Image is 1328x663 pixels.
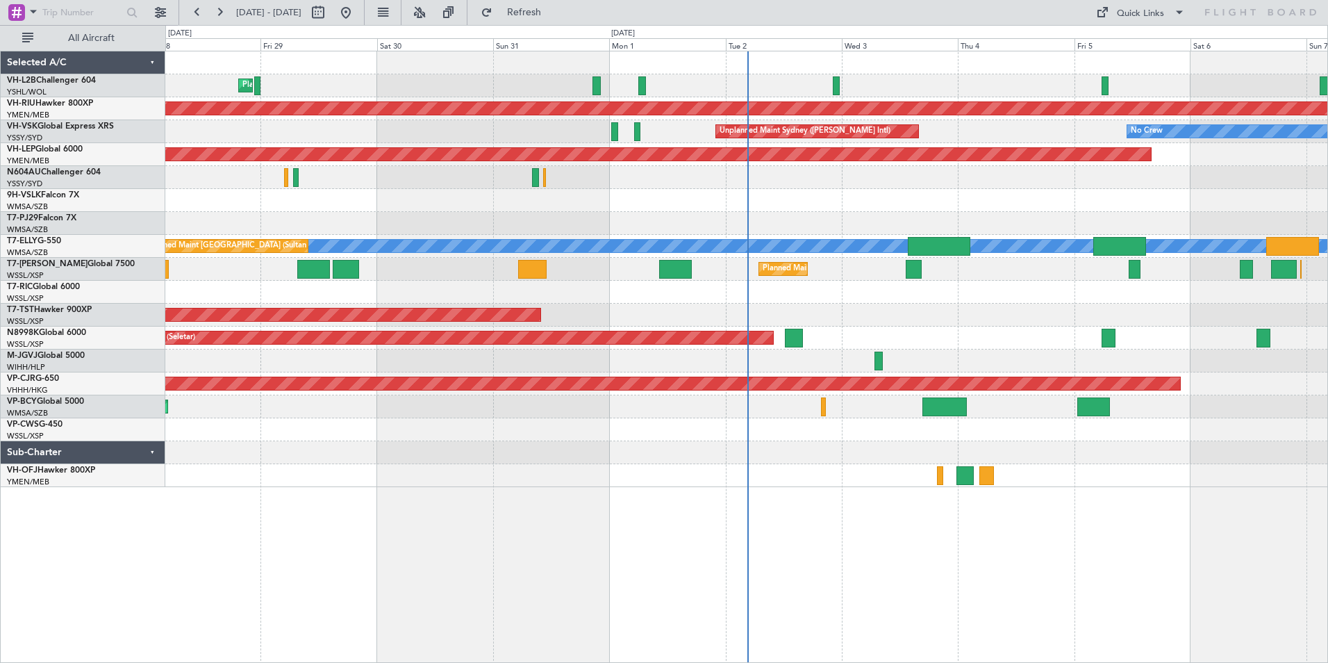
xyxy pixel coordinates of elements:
div: Planned Maint [GEOGRAPHIC_DATA] ([GEOGRAPHIC_DATA]) [242,75,461,96]
a: VH-VSKGlobal Express XRS [7,122,114,131]
div: Thu 28 [144,38,260,51]
a: WMSA/SZB [7,202,48,212]
span: 9H-VSLK [7,191,41,199]
a: VH-OFJHawker 800XP [7,466,95,475]
div: Mon 1 [609,38,725,51]
a: T7-PJ29Falcon 7X [7,214,76,222]
span: VH-LEP [7,145,35,154]
div: Unplanned Maint Sydney ([PERSON_NAME] Intl) [720,121,890,142]
a: YMEN/MEB [7,477,49,487]
input: Trip Number [42,2,122,23]
a: N8998KGlobal 6000 [7,329,86,337]
button: Quick Links [1089,1,1192,24]
span: VP-BCY [7,398,37,406]
a: T7-RICGlobal 6000 [7,283,80,291]
a: VP-CWSG-450 [7,420,63,429]
div: Sat 30 [377,38,493,51]
a: YMEN/MEB [7,156,49,166]
span: VH-RIU [7,99,35,108]
div: Planned Maint Dubai (Al Maktoum Intl) [763,259,899,279]
a: VP-CJRG-650 [7,375,59,383]
button: All Aircraft [15,27,151,49]
a: WSSL/XSP [7,431,44,441]
span: VH-OFJ [7,466,38,475]
span: VP-CJR [7,375,35,383]
div: [DATE] [168,28,192,40]
a: WSSL/XSP [7,339,44,350]
span: T7-RIC [7,283,33,291]
a: YSSY/SYD [7,133,42,143]
a: YMEN/MEB [7,110,49,120]
a: VH-LEPGlobal 6000 [7,145,83,154]
span: T7-[PERSON_NAME] [7,260,88,268]
span: M-JGVJ [7,352,38,360]
span: VP-CWS [7,420,39,429]
div: Wed 3 [842,38,958,51]
div: Fri 5 [1074,38,1190,51]
span: N8998K [7,329,39,337]
div: No Crew [1131,121,1163,142]
span: Refresh [495,8,554,17]
span: [DATE] - [DATE] [236,6,301,19]
a: WMSA/SZB [7,224,48,235]
a: WSSL/XSP [7,270,44,281]
a: WSSL/XSP [7,293,44,304]
a: VP-BCYGlobal 5000 [7,398,84,406]
div: Sun 31 [493,38,609,51]
span: VH-L2B [7,76,36,85]
div: Tue 2 [726,38,842,51]
span: N604AU [7,168,41,177]
a: WIHH/HLP [7,362,45,373]
a: YSHL/WOL [7,87,47,97]
div: Sat 6 [1190,38,1306,51]
div: [DATE] [611,28,635,40]
div: Fri 29 [260,38,376,51]
a: T7-[PERSON_NAME]Global 7500 [7,260,135,268]
a: T7-TSTHawker 900XP [7,306,92,314]
a: N604AUChallenger 604 [7,168,101,177]
button: Refresh [474,1,558,24]
a: M-JGVJGlobal 5000 [7,352,85,360]
a: VH-L2BChallenger 604 [7,76,96,85]
span: VH-VSK [7,122,38,131]
span: T7-ELLY [7,237,38,245]
span: All Aircraft [36,33,147,43]
a: YSSY/SYD [7,179,42,189]
a: WMSA/SZB [7,247,48,258]
div: Thu 4 [958,38,1074,51]
a: 9H-VSLKFalcon 7X [7,191,79,199]
span: T7-PJ29 [7,214,38,222]
a: WSSL/XSP [7,316,44,327]
a: WMSA/SZB [7,408,48,418]
div: Quick Links [1117,7,1164,21]
span: T7-TST [7,306,34,314]
a: T7-ELLYG-550 [7,237,61,245]
a: VH-RIUHawker 800XP [7,99,93,108]
a: VHHH/HKG [7,385,48,395]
